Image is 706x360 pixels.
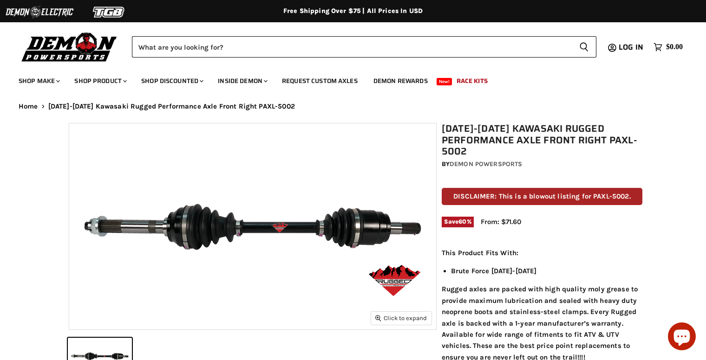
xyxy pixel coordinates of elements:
a: $0.00 [649,40,687,54]
p: DISCLAIMER: This is a blowout listing for PAXL-5002. [442,188,642,205]
img: Demon Powersports [19,30,120,63]
span: $0.00 [666,43,683,51]
a: Demon Rewards [366,71,435,90]
div: by [442,159,642,169]
a: Inside Demon [211,71,273,90]
span: Log in [619,41,643,53]
button: Click to expand [371,312,431,324]
span: [DATE]-[DATE] Kawasaki Rugged Performance Axle Front Right PAXL-5002 [48,103,295,110]
a: Request Custom Axles [275,71,365,90]
span: Save % [442,217,474,227]
a: Shop Product [67,71,132,90]
button: Search [572,36,596,58]
a: Shop Make [12,71,65,90]
span: Click to expand [375,315,427,321]
img: 2008-2011 Kawasaki Rugged Performance Axle Front Right PAXL-5002 [69,123,436,329]
li: Brute Force [DATE]-[DATE] [451,265,642,276]
span: 60 [458,218,466,225]
img: TGB Logo 2 [74,3,144,21]
span: From: $71.60 [481,218,521,226]
img: Demon Electric Logo 2 [5,3,74,21]
p: This Product Fits With: [442,247,642,258]
a: Log in [614,43,649,51]
input: Search [132,36,572,58]
a: Demon Powersports [450,160,522,168]
a: Home [19,103,38,110]
a: Shop Discounted [134,71,209,90]
span: New! [437,78,452,85]
inbox-online-store-chat: Shopify online store chat [665,322,699,353]
form: Product [132,36,596,58]
a: Race Kits [450,71,495,90]
ul: Main menu [12,68,680,90]
h1: [DATE]-[DATE] Kawasaki Rugged Performance Axle Front Right PAXL-5002 [442,123,642,157]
